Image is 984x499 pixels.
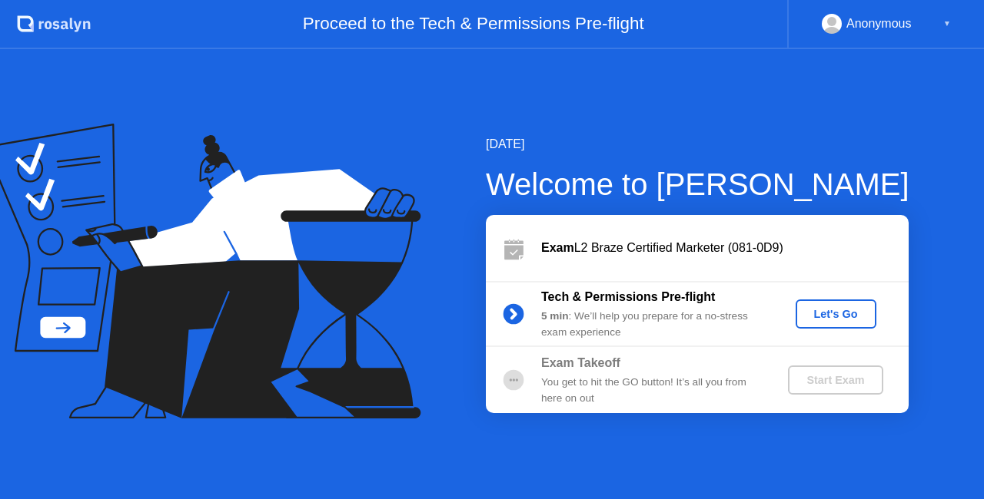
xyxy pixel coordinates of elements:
div: ▼ [943,14,951,34]
button: Start Exam [788,365,883,395]
button: Let's Go [796,299,876,329]
div: You get to hit the GO button! It’s all you from here on out [541,375,763,406]
b: Tech & Permissions Pre-flight [541,290,715,303]
div: : We’ll help you prepare for a no-stress exam experience [541,309,763,340]
b: Exam Takeoff [541,356,620,369]
div: Anonymous [846,14,912,34]
div: L2 Braze Certified Marketer (081-0D9) [541,239,909,257]
div: Start Exam [794,374,876,386]
div: Let's Go [802,308,870,320]
div: Welcome to [PERSON_NAME] [486,161,909,207]
b: 5 min [541,310,569,322]
b: Exam [541,241,574,254]
div: [DATE] [486,135,909,154]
